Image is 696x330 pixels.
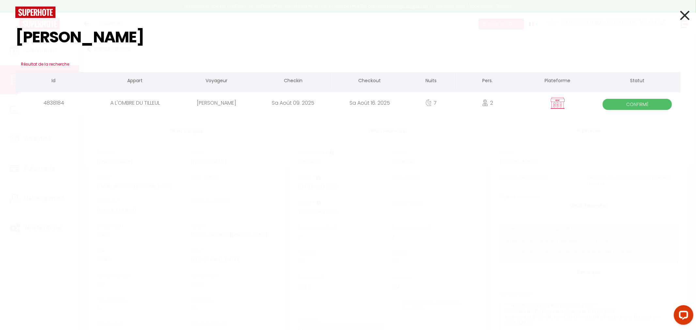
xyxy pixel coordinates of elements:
h3: Résultat de la recherche [15,56,681,72]
img: rent.png [549,97,566,109]
th: Statut [594,72,681,91]
th: Checkin [255,72,331,91]
div: [PERSON_NAME] [178,92,255,113]
div: 4838184 [15,92,92,113]
div: Sa Août 09. 2025 [255,92,331,113]
th: Id [15,72,92,91]
div: 7 [408,92,455,113]
input: Tapez pour rechercher... [15,18,681,56]
div: 2 [455,92,521,113]
img: logo [15,7,55,18]
th: Pers. [455,72,521,91]
iframe: LiveChat chat widget [669,303,696,330]
span: Confirmé [603,99,672,110]
div: A L'OMBRE DU TILLEUL [92,92,178,113]
th: Appart [92,72,178,91]
th: Nuits [408,72,455,91]
th: Plateforme [521,72,594,91]
th: Voyageur [178,72,255,91]
div: Sa Août 16. 2025 [332,92,408,113]
th: Checkout [332,72,408,91]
